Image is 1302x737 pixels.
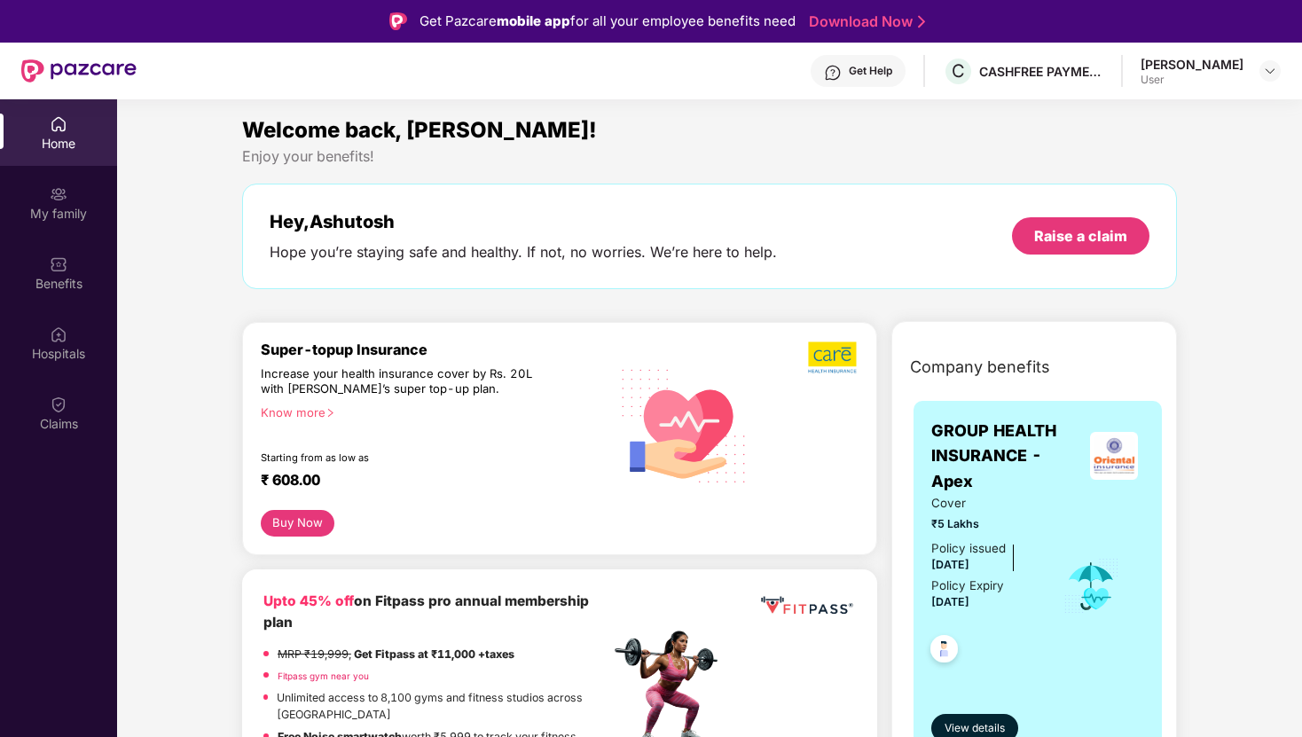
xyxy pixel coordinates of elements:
div: Hope you’re staying safe and healthy. If not, no worries. We’re here to help. [270,243,777,262]
div: Get Pazcare for all your employee benefits need [420,11,796,32]
span: GROUP HEALTH INSURANCE - Apex [931,419,1084,494]
div: CASHFREE PAYMENTS INDIA PVT. LTD. [979,63,1103,80]
b: on Fitpass pro annual membership plan [263,592,589,631]
a: Fitpass gym near you [278,670,369,681]
div: Super-topup Insurance [261,341,609,358]
div: Increase your health insurance cover by Rs. 20L with [PERSON_NAME]’s super top-up plan. [261,366,533,397]
div: Policy Expiry [931,576,1004,595]
span: Company benefits [910,355,1050,380]
div: Starting from as low as [261,451,534,464]
del: MRP ₹19,999, [278,647,351,661]
strong: Get Fitpass at ₹11,000 +taxes [354,647,514,661]
span: right [325,408,335,418]
a: Download Now [809,12,920,31]
img: New Pazcare Logo [21,59,137,82]
div: Policy issued [931,539,1006,558]
strong: mobile app [497,12,570,29]
img: insurerLogo [1090,432,1138,480]
img: b5dec4f62d2307b9de63beb79f102df3.png [808,341,859,374]
div: Enjoy your benefits! [242,147,1177,166]
div: ₹ 608.00 [261,471,592,492]
img: icon [1063,557,1120,615]
img: svg+xml;base64,PHN2ZyBpZD0iRHJvcGRvd24tMzJ4MzIiIHhtbG5zPSJodHRwOi8vd3d3LnczLm9yZy8yMDAwL3N2ZyIgd2... [1263,64,1277,78]
img: Stroke [918,12,925,31]
div: Raise a claim [1034,226,1127,246]
img: svg+xml;base64,PHN2ZyB4bWxucz0iaHR0cDovL3d3dy53My5vcmcvMjAwMC9zdmciIHhtbG5zOnhsaW5rPSJodHRwOi8vd3... [609,349,759,500]
span: ₹5 Lakhs [931,515,1038,532]
button: Buy Now [261,510,334,537]
b: Upto 45% off [263,592,354,609]
img: svg+xml;base64,PHN2ZyBpZD0iQmVuZWZpdHMiIHhtbG5zPSJodHRwOi8vd3d3LnczLm9yZy8yMDAwL3N2ZyIgd2lkdGg9Ij... [50,255,67,273]
img: svg+xml;base64,PHN2ZyBpZD0iSG9tZSIgeG1sbnM9Imh0dHA6Ly93d3cudzMub3JnLzIwMDAvc3ZnIiB3aWR0aD0iMjAiIG... [50,115,67,133]
img: svg+xml;base64,PHN2ZyBpZD0iSG9zcGl0YWxzIiB4bWxucz0iaHR0cDovL3d3dy53My5vcmcvMjAwMC9zdmciIHdpZHRoPS... [50,325,67,343]
img: svg+xml;base64,PHN2ZyB4bWxucz0iaHR0cDovL3d3dy53My5vcmcvMjAwMC9zdmciIHdpZHRoPSI0OC45NDMiIGhlaWdodD... [922,630,966,673]
span: [DATE] [931,558,969,571]
div: User [1141,73,1243,87]
div: Know more [261,405,599,418]
img: svg+xml;base64,PHN2ZyBpZD0iSGVscC0zMngzMiIgeG1sbnM9Imh0dHA6Ly93d3cudzMub3JnLzIwMDAvc3ZnIiB3aWR0aD... [824,64,842,82]
span: View details [945,720,1005,737]
span: [DATE] [931,595,969,608]
div: Hey, Ashutosh [270,211,777,232]
img: Logo [389,12,407,30]
div: [PERSON_NAME] [1141,56,1243,73]
img: svg+xml;base64,PHN2ZyB3aWR0aD0iMjAiIGhlaWdodD0iMjAiIHZpZXdCb3g9IjAgMCAyMCAyMCIgZmlsbD0ibm9uZSIgeG... [50,185,67,203]
span: Welcome back, [PERSON_NAME]! [242,117,597,143]
p: Unlimited access to 8,100 gyms and fitness studios across [GEOGRAPHIC_DATA] [277,689,609,724]
span: Cover [931,494,1038,513]
img: fppp.png [757,591,856,622]
div: Get Help [849,64,892,78]
img: svg+xml;base64,PHN2ZyBpZD0iQ2xhaW0iIHhtbG5zPSJodHRwOi8vd3d3LnczLm9yZy8yMDAwL3N2ZyIgd2lkdGg9IjIwIi... [50,396,67,413]
span: C [952,60,965,82]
